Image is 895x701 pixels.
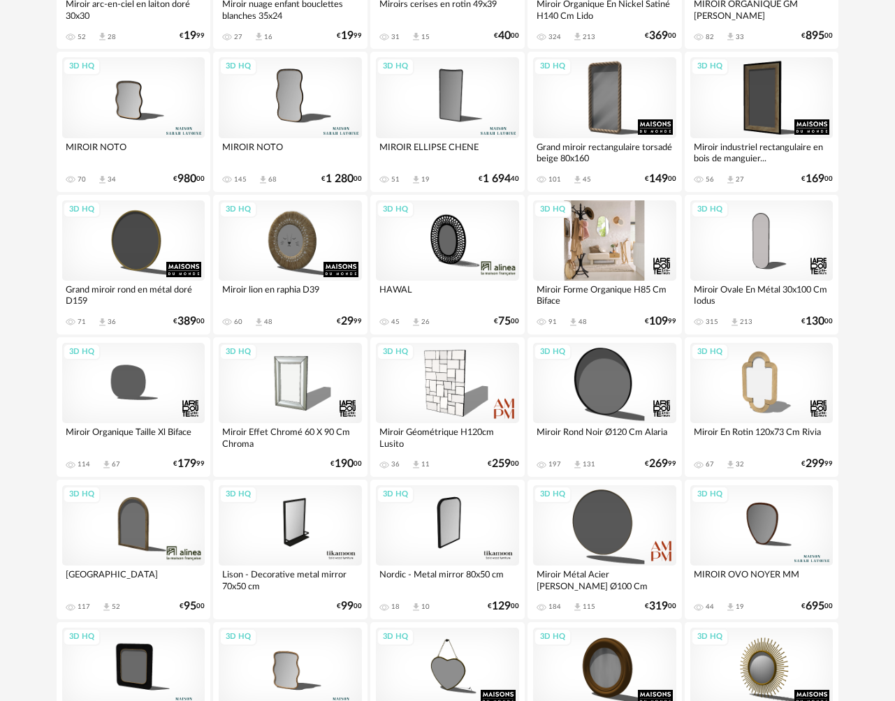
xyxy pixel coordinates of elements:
div: 315 [706,318,718,326]
span: 695 [806,602,824,611]
div: € 00 [337,602,362,611]
div: 48 [264,318,272,326]
div: 115 [583,603,595,611]
div: 32 [736,460,744,468]
span: Download icon [572,459,583,470]
span: 129 [492,602,511,611]
div: MIROIR NOTO [62,138,205,166]
div: 3D HQ [63,201,101,219]
span: Download icon [97,175,108,185]
a: 3D HQ Miroir Rond Noir Ø120 Cm Alaria 197 Download icon 131 €26999 [527,337,682,477]
div: 3D HQ [534,486,572,503]
a: 3D HQ Lison - Decorative metal mirror 70x50 cm €9900 [213,480,368,619]
span: Download icon [572,31,583,42]
div: 3D HQ [691,628,729,646]
div: 3D HQ [377,58,414,75]
div: € 00 [645,31,676,40]
div: 213 [740,318,752,326]
span: Download icon [572,602,583,612]
span: Download icon [411,602,421,612]
span: 190 [335,459,354,468]
div: Miroir Ovale En Métal 30x100 Cm Iodus [690,281,834,309]
div: 28 [108,33,116,41]
div: € 00 [494,317,519,326]
div: 27 [736,175,744,184]
a: 3D HQ MIROIR OVO NOYER MM 44 Download icon 19 €69500 [685,480,839,619]
div: 3D HQ [63,486,101,503]
span: 369 [649,31,668,40]
a: 3D HQ Miroir Effet Chromé 60 X 90 Cm Chroma €19000 [213,337,368,477]
div: 27 [234,33,242,41]
div: Miroir Métal Acier [PERSON_NAME] Ø100 Cm Caligone [533,566,676,593]
div: Miroir Organique Taille Xl Biface [62,423,205,451]
span: 259 [492,459,511,468]
div: 44 [706,603,714,611]
div: € 99 [645,459,676,468]
span: 319 [649,602,668,611]
a: 3D HQ [GEOGRAPHIC_DATA] 117 Download icon 52 €9500 [57,480,211,619]
div: 3D HQ [377,628,414,646]
span: Download icon [725,31,736,42]
div: Grand miroir rectangulaire torsadé beige 80x160 [533,138,676,166]
div: 213 [583,33,595,41]
div: 3D HQ [63,628,101,646]
div: 19 [736,603,744,611]
div: 10 [421,603,430,611]
a: 3D HQ Miroir industriel rectangulaire en bois de manguier... 56 Download icon 27 €16900 [685,52,839,191]
span: 299 [806,459,824,468]
span: Download icon [97,31,108,42]
span: 179 [177,459,196,468]
div: 60 [234,318,242,326]
div: MIROIR NOTO [219,138,362,166]
span: Download icon [568,317,579,327]
span: Download icon [411,317,421,327]
div: 3D HQ [691,58,729,75]
div: Miroir Forme Organique H85 Cm Biface [533,281,676,309]
div: 184 [548,603,561,611]
span: 29 [341,317,354,326]
div: 3D HQ [691,344,729,361]
div: 31 [391,33,400,41]
div: 197 [548,460,561,468]
a: 3D HQ Miroir Géométrique H120cm Lusito 36 Download icon 11 €25900 [370,337,525,477]
span: Download icon [254,317,264,327]
div: 91 [548,318,557,326]
div: € 00 [488,459,519,468]
a: 3D HQ Miroir Forme Organique H85 Cm Biface 91 Download icon 48 €10999 [527,195,682,334]
span: Download icon [411,175,421,185]
div: 71 [78,318,86,326]
span: Download icon [725,602,736,612]
span: 19 [341,31,354,40]
div: 11 [421,460,430,468]
div: MIROIR ELLIPSE CHENE [376,138,519,166]
div: 3D HQ [219,344,257,361]
div: € 00 [801,31,833,40]
span: Download icon [572,175,583,185]
span: 269 [649,459,668,468]
div: 117 [78,603,90,611]
div: 68 [268,175,277,184]
div: Miroir Rond Noir Ø120 Cm Alaria [533,423,676,451]
span: Download icon [725,175,736,185]
div: 67 [112,460,120,468]
span: Download icon [411,459,421,470]
a: 3D HQ Miroir Métal Acier [PERSON_NAME] Ø100 Cm Caligone 184 Download icon 115 €31900 [527,480,682,619]
a: 3D HQ MIROIR ELLIPSE CHENE 51 Download icon 19 €1 69440 [370,52,525,191]
div: 3D HQ [691,486,729,503]
div: Grand miroir rond en métal doré D159 [62,281,205,309]
div: € 00 [645,175,676,184]
div: Miroir industriel rectangulaire en bois de manguier... [690,138,834,166]
div: 145 [234,175,247,184]
div: € 00 [494,31,519,40]
div: Lison - Decorative metal mirror 70x50 cm [219,566,362,593]
div: 82 [706,33,714,41]
div: 19 [421,175,430,184]
a: 3D HQ Miroir En Rotin 120x73 Cm Rivia 67 Download icon 32 €29999 [685,337,839,477]
div: 70 [78,175,86,184]
span: 130 [806,317,824,326]
span: Download icon [254,31,264,42]
div: € 99 [337,31,362,40]
div: € 00 [173,175,205,184]
div: 3D HQ [219,628,257,646]
div: 16 [264,33,272,41]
